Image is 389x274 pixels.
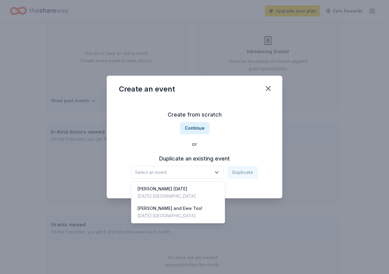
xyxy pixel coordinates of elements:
[137,212,202,219] div: [DATE] · [GEOGRAPHIC_DATA]
[135,169,211,176] span: Select an event
[137,205,202,212] div: [PERSON_NAME] and Ewe Too!
[131,166,224,179] button: Select an event
[131,181,225,223] div: Select an event
[137,185,196,193] div: [PERSON_NAME] [DATE]
[137,193,196,200] div: [DATE] · [GEOGRAPHIC_DATA]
